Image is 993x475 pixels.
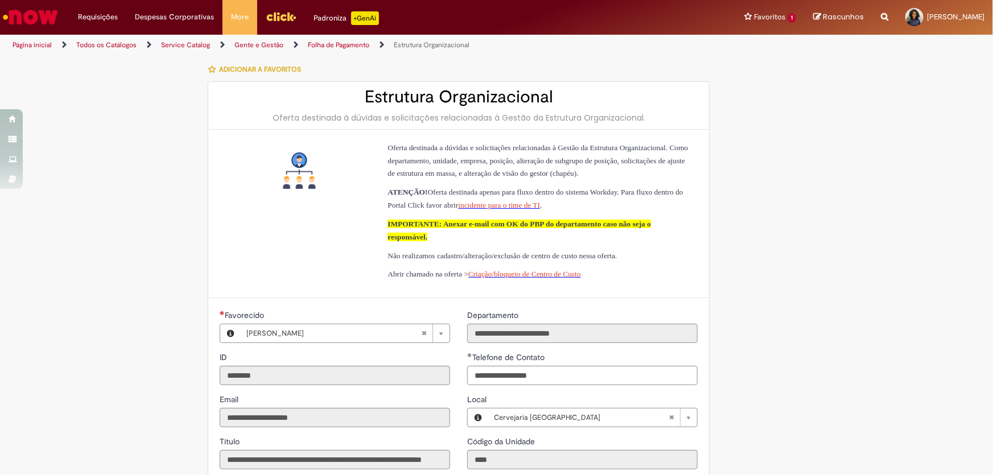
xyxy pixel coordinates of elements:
a: Folha de Pagamento [308,40,369,49]
button: Adicionar a Favoritos [208,57,307,81]
span: Oferta destinada apenas para fluxo dentro do sistema Workday. Para fluxo dentro do Portal Click f... [388,188,683,209]
a: incidente para o time de TI [458,201,540,209]
abbr: Limpar campo Favorecido [415,324,432,342]
a: Rascunhos [813,12,864,23]
span: Adicionar a Favoritos [219,65,301,74]
a: Página inicial [13,40,52,49]
p: +GenAi [351,11,379,25]
label: Somente leitura - Código da Unidade [467,436,537,447]
a: Service Catalog [161,40,210,49]
input: Título [220,450,450,469]
a: Cervejaria [GEOGRAPHIC_DATA]Limpar campo Local [488,408,697,427]
span: Telefone de Contato [472,352,547,362]
span: Oferta destinada a dúvidas e solicitações relacionadas à Gestão da Estrutura Organizacional. Como... [388,143,688,178]
span: Cervejaria [GEOGRAPHIC_DATA] [494,408,669,427]
button: Local, Visualizar este registro Cervejaria Rio de Janeiro [468,408,488,427]
span: [PERSON_NAME] [927,12,984,22]
span: Obrigatório Preenchido [220,311,225,315]
span: More [231,11,249,23]
span: Necessários - Favorecido [225,310,266,320]
input: ID [220,366,450,385]
a: Gente e Gestão [234,40,283,49]
span: Requisições [78,11,118,23]
span: 1 [788,13,796,23]
a: Todos os Catálogos [76,40,137,49]
input: Telefone de Contato [467,366,698,385]
span: IMPORTANTE: Anexar e-mail com OK do PBP do departamento caso não seja o responsável. [388,220,651,241]
label: Somente leitura - Título [220,436,242,447]
label: Somente leitura - ID [220,352,229,363]
div: Padroniza [314,11,379,25]
img: ServiceNow [1,6,60,28]
span: Somente leitura - ID [220,352,229,362]
label: Somente leitura - Departamento [467,309,521,321]
span: Não realizamos cadastro/alteração/exclusão de centro de custo nessa oferta. [388,251,617,260]
span: Local [467,394,489,404]
span: Obrigatório Preenchido [467,353,472,357]
img: click_logo_yellow_360x200.png [266,8,296,25]
button: Favorecido, Visualizar este registro Thamara Novais De Almeida [220,324,241,342]
span: Abrir chamado na oferta > [388,270,468,278]
div: Oferta destinada à dúvidas e solicitações relacionadas à Gestão da Estrutura Organizacional. [220,112,698,123]
img: Estrutura Organizacional [281,152,318,189]
a: Estrutura Organizacional [394,40,469,49]
abbr: Limpar campo Local [663,408,680,427]
span: Rascunhos [823,11,864,22]
span: Favoritos [754,11,785,23]
h2: Estrutura Organizacional [220,88,698,106]
a: [PERSON_NAME]Limpar campo Favorecido [241,324,450,342]
input: Código da Unidade [467,450,698,469]
span: ATENÇÃO! [388,188,427,196]
input: Departamento [467,324,698,343]
ul: Trilhas de página [9,35,653,56]
span: Despesas Corporativas [135,11,214,23]
label: Somente leitura - Email [220,394,241,405]
span: Somente leitura - Departamento [467,310,521,320]
input: Email [220,408,450,427]
span: [PERSON_NAME] [246,324,421,342]
span: . [540,201,542,209]
a: Criação/bloqueio de Centro de Custo [468,270,581,278]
